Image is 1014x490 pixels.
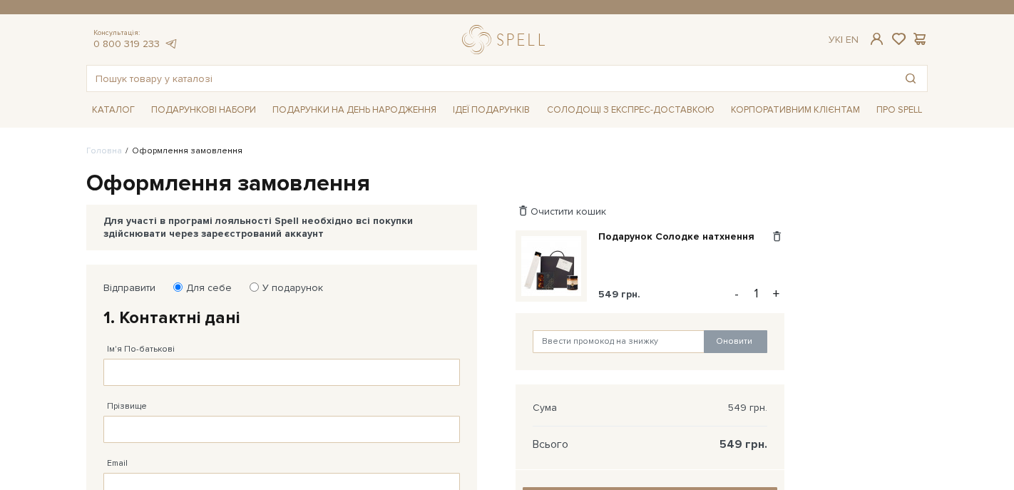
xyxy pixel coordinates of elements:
span: Консультація: [93,29,178,38]
span: 549 грн. [719,438,767,451]
span: 549 грн. [728,402,767,414]
a: logo [462,25,551,54]
a: 0 800 319 233 [93,38,160,50]
span: Подарункові набори [145,99,262,121]
a: telegram [163,38,178,50]
button: Пошук товару у каталозі [894,66,927,91]
input: У подарунок [250,282,259,292]
input: Ввести промокод на знижку [533,330,705,353]
label: Відправити [103,282,155,295]
a: Головна [86,146,122,156]
button: - [729,283,744,305]
input: Пошук товару у каталозі [87,66,894,91]
h1: Оформлення замовлення [86,169,928,199]
img: Подарунок Солодке натхнення [521,236,581,296]
a: Солодощі з експрес-доставкою [541,98,720,122]
label: Прізвище [107,400,147,413]
span: Ідеї подарунків [447,99,536,121]
span: Каталог [86,99,140,121]
div: Очистити кошик [516,205,784,218]
li: Оформлення замовлення [122,145,242,158]
label: Email [107,457,128,470]
span: Сума [533,402,557,414]
div: Для участі в програмі лояльності Spell необхідно всі покупки здійснювати через зареєстрований акк... [103,215,460,240]
h2: 1. Контактні дані [103,307,460,329]
span: 549 грн. [598,288,640,300]
span: Подарунки на День народження [267,99,442,121]
label: Ім'я По-батькові [107,343,175,356]
span: Про Spell [871,99,928,121]
label: У подарунок [253,282,323,295]
div: Ук [829,34,859,46]
label: Для себе [177,282,232,295]
button: Оновити [704,330,767,353]
a: En [846,34,859,46]
span: | [841,34,843,46]
a: Корпоративним клієнтам [725,98,866,122]
span: Всього [533,438,568,451]
button: + [768,283,784,305]
a: Подарунок Солодке натхнення [598,230,765,243]
input: Для себе [173,282,183,292]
